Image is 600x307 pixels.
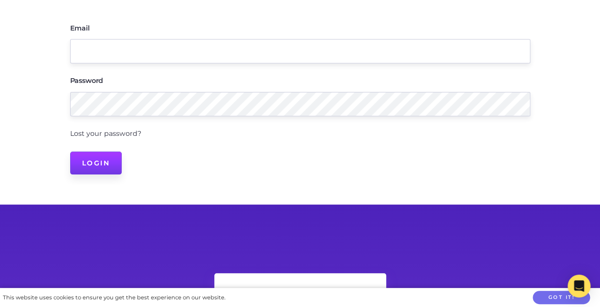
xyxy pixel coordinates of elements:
a: Lost your password? [70,129,141,138]
input: Login [70,152,122,174]
label: Password [70,77,104,84]
div: This website uses cookies to ensure you get the best experience on our website. [3,293,225,303]
label: Email [70,25,90,31]
button: Got it! [533,291,590,305]
div: Open Intercom Messenger [568,275,590,297]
